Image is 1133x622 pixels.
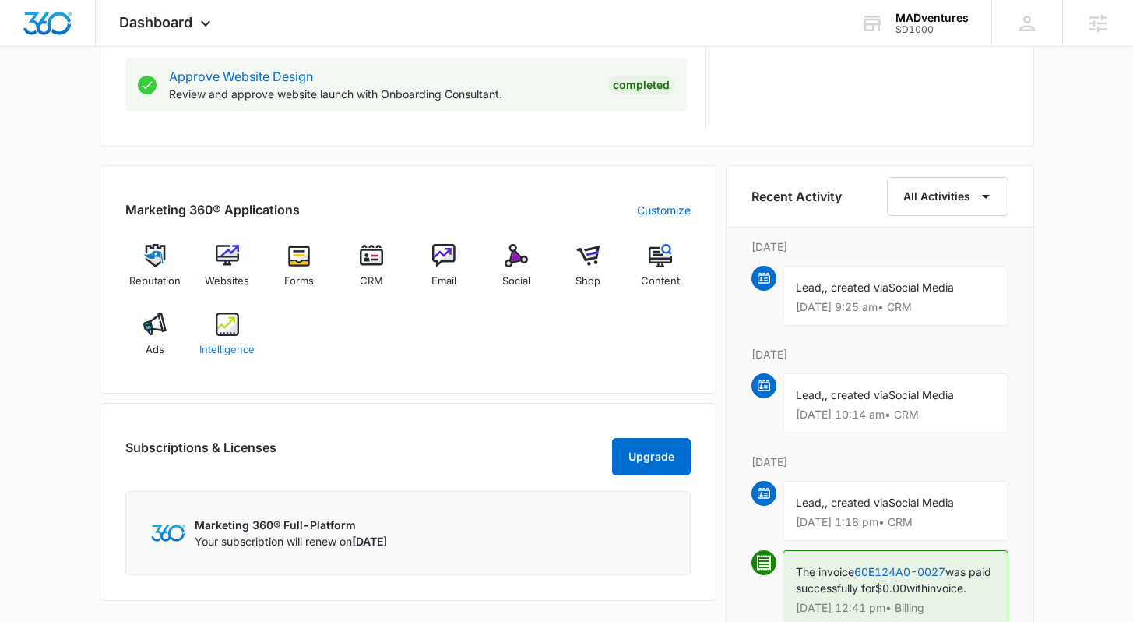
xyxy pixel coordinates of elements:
span: Lead, [796,281,825,294]
p: [DATE] 1:18 pm • CRM [796,517,995,528]
a: Ads [125,313,185,369]
a: Social [486,244,546,300]
span: Email [431,274,456,289]
span: Social Media [888,496,954,509]
span: Reputation [129,274,181,289]
h2: Marketing 360® Applications [125,200,300,219]
a: Reputation [125,244,185,300]
p: [DATE] 9:25 am • CRM [796,302,995,313]
p: [DATE] [751,454,1008,470]
a: CRM [342,244,402,300]
a: Forms [269,244,329,300]
span: Social Media [888,281,954,294]
span: Social [502,274,530,289]
span: Intelligence [199,342,255,358]
span: Lead, [796,388,825,401]
div: account name [895,12,969,24]
p: Marketing 360® Full-Platform [195,517,387,533]
p: [DATE] [751,239,1008,255]
span: , created via [825,388,888,401]
p: [DATE] 12:41 pm • Billing [796,603,995,613]
button: All Activities [887,177,1008,216]
span: , created via [825,496,888,509]
span: with [906,581,927,595]
a: Websites [197,244,257,300]
a: Shop [558,244,618,300]
p: Review and approve website launch with Onboarding Consultant. [169,86,596,102]
p: [DATE] 10:14 am • CRM [796,409,995,420]
span: invoice. [927,581,966,595]
a: Content [631,244,691,300]
span: Social Media [888,388,954,401]
span: [DATE] [352,535,387,548]
span: CRM [360,274,383,289]
img: Marketing 360 Logo [151,525,185,541]
span: Websites [205,274,249,289]
span: Forms [284,274,314,289]
h6: Recent Activity [751,187,842,206]
div: Completed [608,76,674,94]
div: account id [895,24,969,35]
a: 60E124A0-0027 [854,565,945,578]
button: Upgrade [612,438,691,475]
a: Customize [637,202,691,218]
span: Content [641,274,680,289]
a: Approve Website Design [169,69,313,84]
p: [DATE] [751,346,1008,362]
span: Dashboard [119,14,192,30]
a: Intelligence [197,313,257,369]
span: , created via [825,281,888,294]
span: $0.00 [875,581,906,595]
span: Ads [146,342,164,358]
span: The invoice [796,565,854,578]
a: Email [414,244,474,300]
p: Your subscription will renew on [195,533,387,550]
span: Lead, [796,496,825,509]
span: Shop [575,274,600,289]
h2: Subscriptions & Licenses [125,438,276,469]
